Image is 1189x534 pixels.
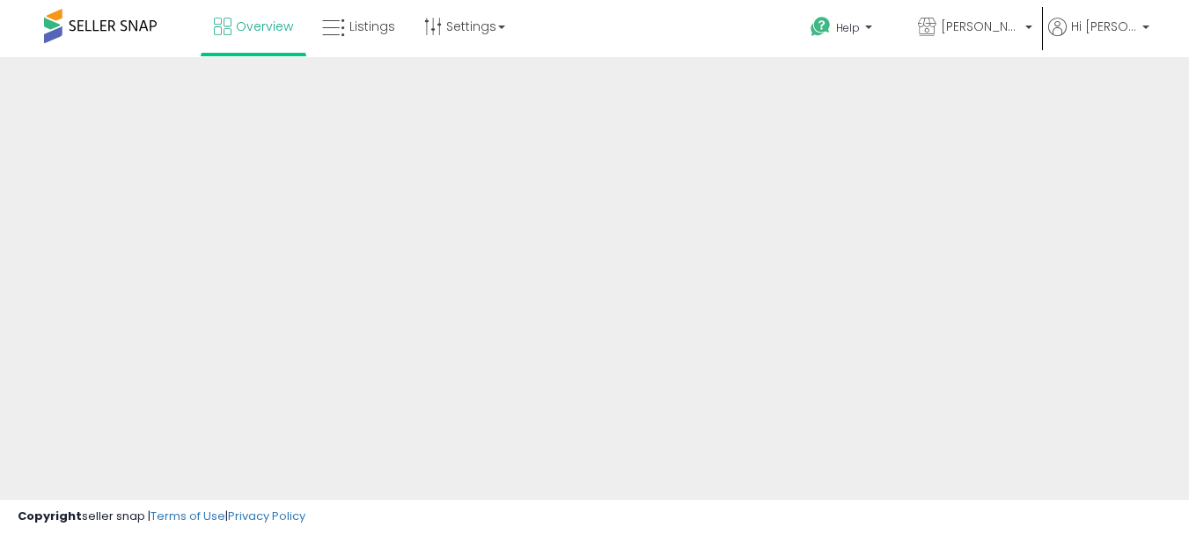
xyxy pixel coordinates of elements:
a: Help [796,3,902,57]
a: Hi [PERSON_NAME] [1048,18,1149,57]
a: Terms of Use [150,508,225,524]
strong: Copyright [18,508,82,524]
span: Overview [236,18,293,35]
i: Get Help [810,16,832,38]
span: Hi [PERSON_NAME] [1071,18,1137,35]
span: [PERSON_NAME] Distribution [941,18,1020,35]
a: Privacy Policy [228,508,305,524]
span: Help [836,20,860,35]
div: seller snap | | [18,508,305,525]
span: Listings [349,18,395,35]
